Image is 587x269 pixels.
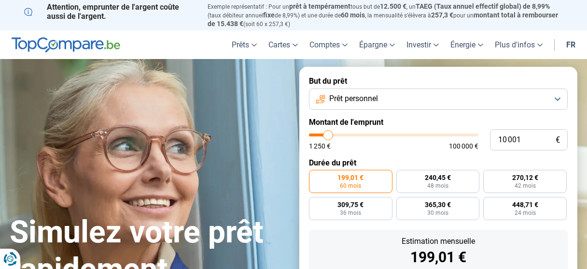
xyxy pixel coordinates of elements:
span: Prêt personnel [329,93,378,104]
a: Épargne [353,30,401,59]
a: Plus d'infos [489,30,548,59]
div: Estimation mensuelle [317,238,560,245]
span: 60 mois [340,183,361,189]
span: montant total à rembourser de 15.438 € [208,11,558,28]
span: fixe [263,11,275,19]
p: Exemple représentatif : Pour un tous but de , un (taux débiteur annuel de 8,99%) et une durée de ... [208,2,563,28]
span: 36 mois [340,210,361,216]
label: But du prêt [309,76,568,86]
span: 30 mois [427,210,448,216]
label: Durée du prêt [309,158,568,167]
span: 12.500 € [380,2,406,10]
span: 257,3 € [431,11,453,19]
a: Investir [401,30,445,59]
span: prêt à tempérament [289,2,350,10]
a: Prêts [226,30,263,59]
div: 199,01 € [317,250,560,265]
span: 270,12 € [512,174,538,181]
span: 199,01 € [337,174,363,181]
a: Cartes [263,30,304,59]
span: € [556,136,560,144]
p: Attention, emprunter de l'argent coûte aussi de l'argent. [24,2,196,21]
label: Montant de l'emprunt [309,118,568,127]
span: TAEG (Taux annuel effectif global) de 8,99% [416,2,550,10]
span: 448,71 € [512,201,538,208]
span: 42 mois [515,183,536,189]
span: 365,30 € [425,201,451,208]
span: 60 mois [341,11,365,19]
span: 48 mois [427,183,448,189]
span: 240,45 € [425,174,451,181]
span: 1 250 € [309,143,331,149]
span: 24 mois [515,210,536,216]
img: TopCompare [12,37,120,53]
button: Prêt personnel [309,89,568,110]
a: Comptes [304,30,353,59]
a: Énergie [445,30,489,59]
span: 100 000 € [449,143,478,149]
a: fr [560,30,581,59]
span: 309,75 € [337,201,363,208]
